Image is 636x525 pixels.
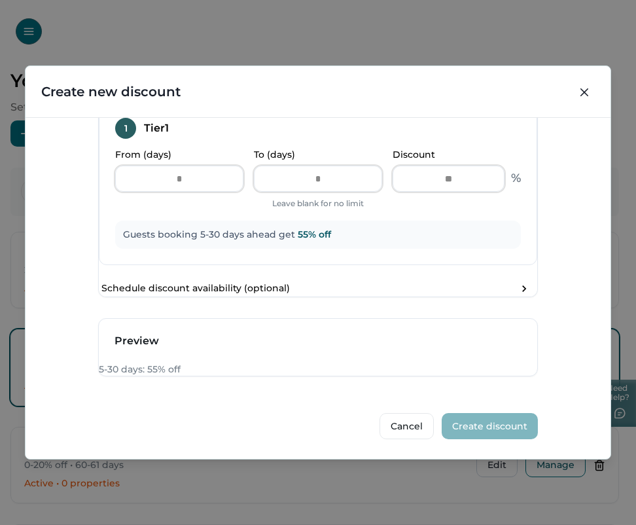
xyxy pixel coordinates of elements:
p: Leave blank for no limit [254,197,382,210]
h4: Tier 1 [144,122,169,135]
p: % [511,169,521,187]
button: Close [574,82,595,103]
p: To (days) [254,149,374,160]
button: Schedule discount availability (optional)toggle schedule [99,281,537,297]
header: Create new discount [26,66,610,117]
button: Create discount [442,413,538,439]
p: 5-30 days: 55% off [99,363,537,376]
span: 55 % off [298,228,331,240]
h3: Preview [115,335,521,348]
p: Guests booking 5-30 days ahead get [123,228,513,242]
p: Discount [393,149,497,160]
p: Schedule discount availability (optional) [101,282,290,295]
div: toggle schedule [514,278,535,299]
div: 1 [115,118,136,139]
p: From (days) [115,149,236,160]
button: Cancel [380,413,434,439]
